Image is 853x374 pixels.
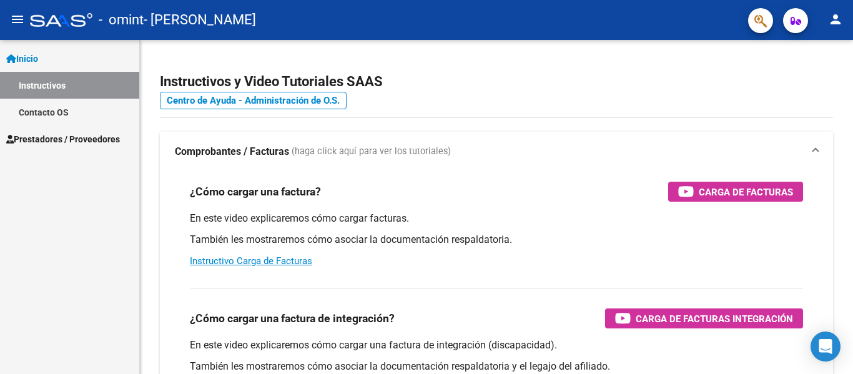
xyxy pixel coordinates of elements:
[160,132,833,172] mat-expansion-panel-header: Comprobantes / Facturas (haga click aquí para ver los tutoriales)
[99,6,144,34] span: - omint
[190,360,803,373] p: También les mostraremos cómo asociar la documentación respaldatoria y el legajo del afiliado.
[175,145,289,159] strong: Comprobantes / Facturas
[160,92,347,109] a: Centro de Ayuda - Administración de O.S.
[190,310,395,327] h3: ¿Cómo cargar una factura de integración?
[190,212,803,225] p: En este video explicaremos cómo cargar facturas.
[699,184,793,200] span: Carga de Facturas
[10,12,25,27] mat-icon: menu
[668,182,803,202] button: Carga de Facturas
[144,6,256,34] span: - [PERSON_NAME]
[605,308,803,328] button: Carga de Facturas Integración
[636,311,793,327] span: Carga de Facturas Integración
[160,70,833,94] h2: Instructivos y Video Tutoriales SAAS
[292,145,451,159] span: (haga click aquí para ver los tutoriales)
[811,332,841,362] div: Open Intercom Messenger
[828,12,843,27] mat-icon: person
[190,338,803,352] p: En este video explicaremos cómo cargar una factura de integración (discapacidad).
[190,233,803,247] p: También les mostraremos cómo asociar la documentación respaldatoria.
[6,132,120,146] span: Prestadores / Proveedores
[190,255,312,267] a: Instructivo Carga de Facturas
[6,52,38,66] span: Inicio
[190,183,321,200] h3: ¿Cómo cargar una factura?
